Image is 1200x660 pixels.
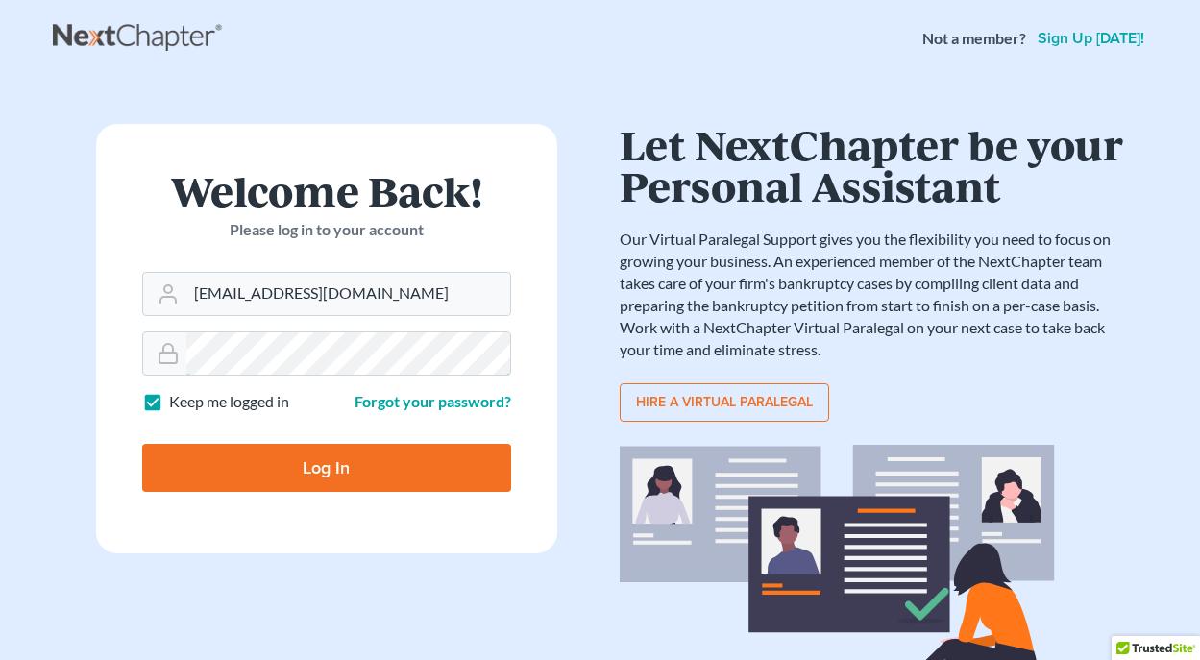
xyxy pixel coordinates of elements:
[169,391,289,413] label: Keep me logged in
[922,28,1026,50] strong: Not a member?
[142,219,511,241] p: Please log in to your account
[620,383,829,422] a: Hire a virtual paralegal
[142,170,511,211] h1: Welcome Back!
[355,392,511,410] a: Forgot your password?
[186,273,510,315] input: Email Address
[620,229,1129,360] p: Our Virtual Paralegal Support gives you the flexibility you need to focus on growing your busines...
[620,124,1129,206] h1: Let NextChapter be your Personal Assistant
[142,444,511,492] input: Log In
[1034,31,1148,46] a: Sign up [DATE]!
